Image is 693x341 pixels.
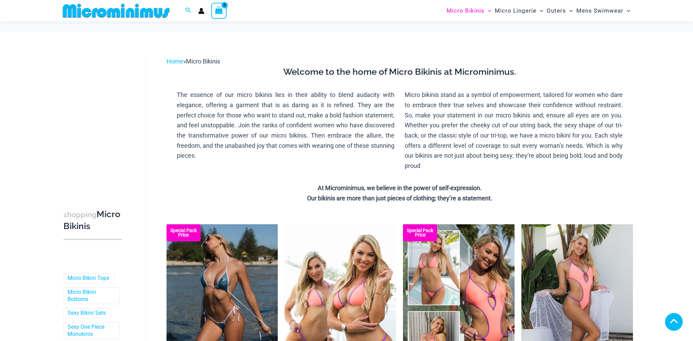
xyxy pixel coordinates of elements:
[547,2,566,19] span: Outers
[185,6,191,15] a: Search icon link
[318,184,482,191] strong: At Microminimus, we believe in the power of self-expression.
[63,209,122,232] h3: Micro Bikinis
[445,2,493,19] a: Micro BikinisMenu ToggleMenu Toggle
[186,58,220,65] span: Micro Bikinis
[447,2,485,19] span: Micro Bikinis
[405,90,623,171] p: Micro bikinis stand as a symbol of empowerment, tailored for women who dare to embrace their true...
[493,2,545,19] a: Micro LingerieMenu ToggleMenu Toggle
[68,289,114,303] a: Micro Bikini Bottoms
[307,195,492,202] strong: Our bikinis are more than just pieces of clothing; they’re a statement.
[60,3,172,18] img: MM SHOP LOGO FLAT
[172,66,628,78] h3: Welcome to the home of Micro Bikinis at Microminimus.
[68,275,109,282] a: Micro Bikini Tops
[495,2,536,19] span: Micro Lingerie
[576,2,623,19] span: Mens Swimwear
[566,2,573,19] span: Menu Toggle
[167,58,183,65] a: Home
[444,1,633,20] nav: Site Navigation
[63,210,97,219] span: shopping
[623,2,630,19] span: Menu Toggle
[68,310,106,317] a: Sexy Bikini Sets
[63,51,125,187] iframe: TrustedSite Certified
[68,324,114,338] a: Sexy One Piece Monokinis
[403,228,437,237] b: Special Pack Price
[211,3,227,18] a: View Shopping Cart, empty
[485,2,491,19] span: Menu Toggle
[198,8,204,14] a: Account icon link
[167,228,201,237] b: Special Pack Price
[536,2,543,19] span: Menu Toggle
[167,58,220,65] span: »
[575,2,632,19] a: Mens SwimwearMenu ToggleMenu Toggle
[177,90,395,161] p: The essence of our micro bikinis lies in their ability to blend audacity with elegance, offering ...
[545,2,575,19] a: OutersMenu ToggleMenu Toggle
